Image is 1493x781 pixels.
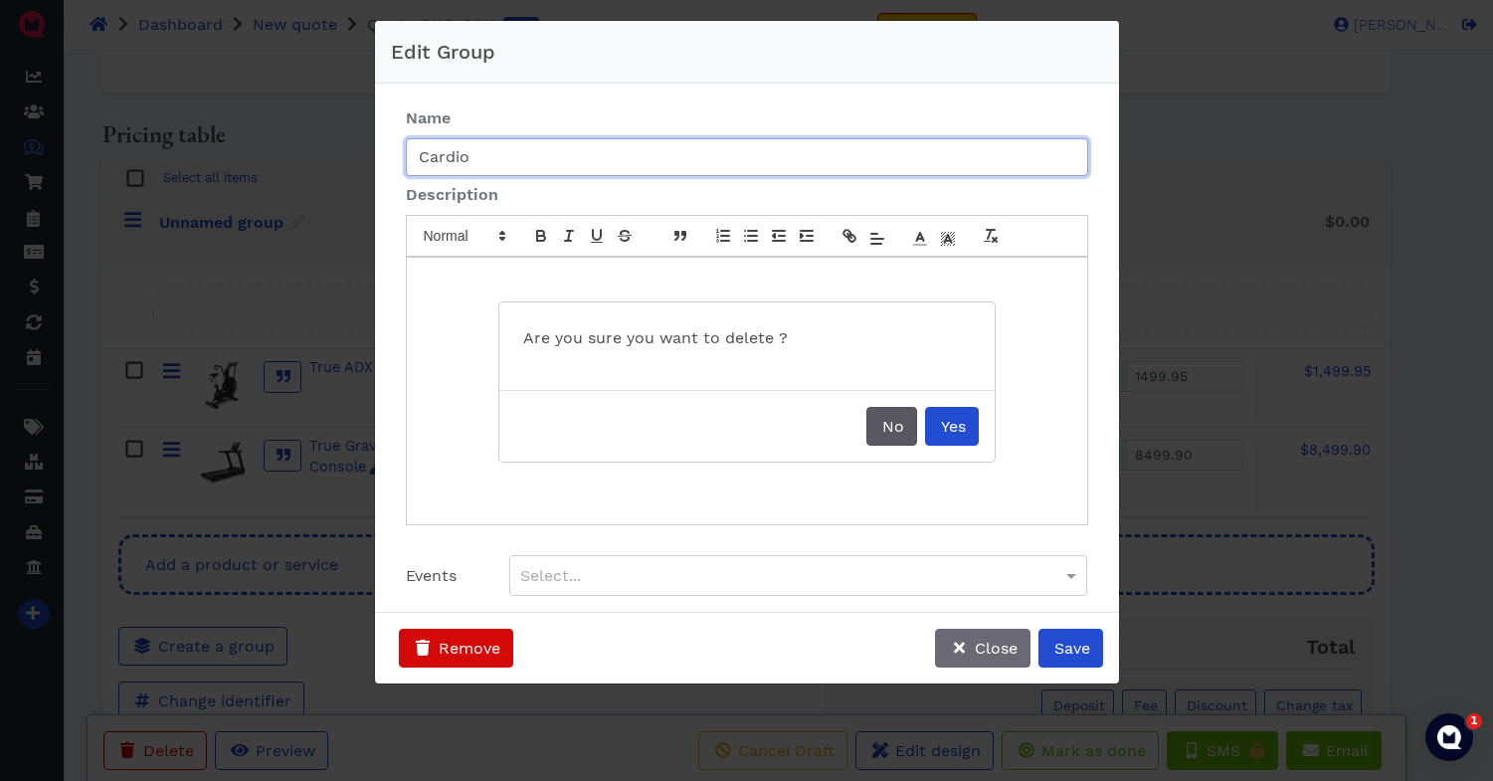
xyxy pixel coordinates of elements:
[879,417,904,436] span: No
[925,407,979,446] button: Yes
[938,417,966,436] span: Yes
[1466,713,1482,729] span: 1
[866,407,917,446] button: No
[523,328,788,347] span: Are you sure you want to delete ?
[1425,713,1473,761] iframe: Intercom live chat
